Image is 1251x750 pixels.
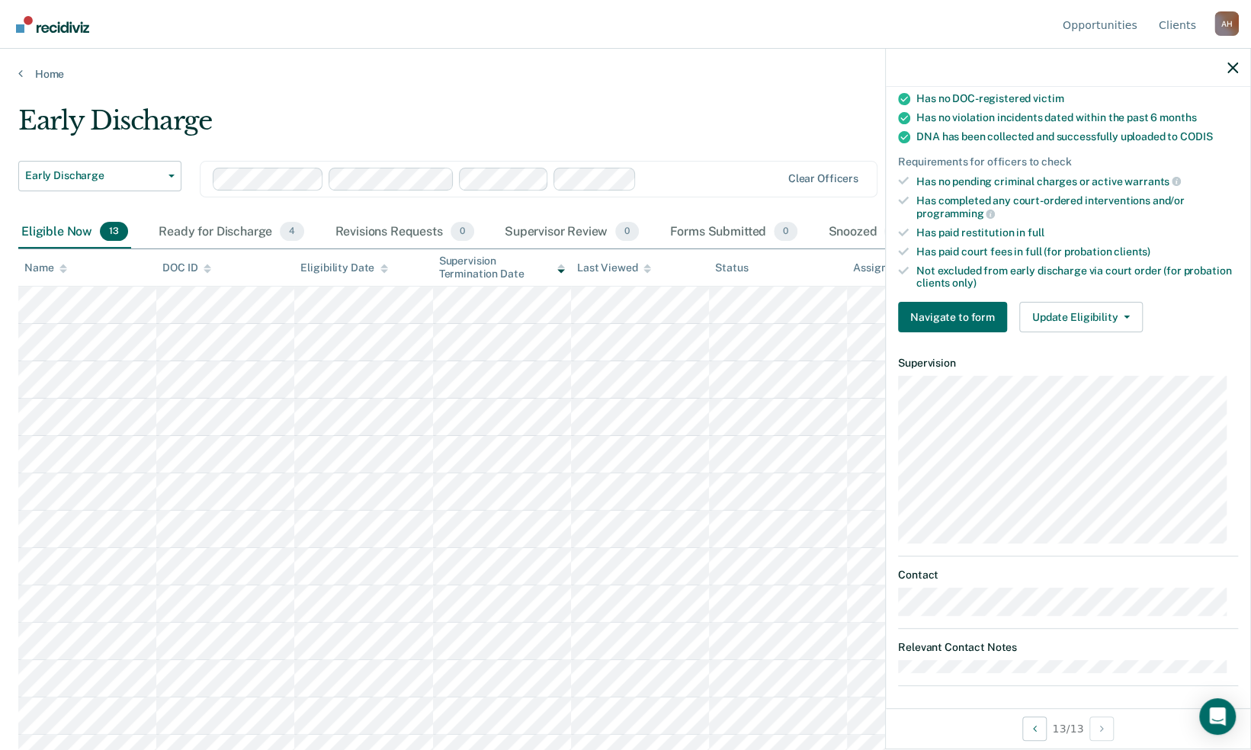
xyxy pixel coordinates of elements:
dt: Relevant Contact Notes [898,641,1238,654]
div: DOC ID [162,261,211,274]
div: Ready for Discharge [156,216,307,249]
div: Last Viewed [577,261,651,274]
div: Has paid court fees in full (for probation [916,245,1238,258]
span: 0 [615,222,639,242]
div: Status [715,261,748,274]
div: A H [1214,11,1239,36]
span: 4 [280,222,304,242]
span: warrants [1124,175,1181,187]
div: Open Intercom Messenger [1199,698,1236,735]
span: Early Discharge [25,169,162,182]
span: only) [952,277,976,289]
button: Next Opportunity [1089,716,1114,741]
div: Early Discharge [18,105,957,149]
span: clients) [1114,245,1150,258]
div: Has completed any court-ordered interventions and/or [916,194,1238,220]
dt: Contact [898,569,1238,582]
span: victim [1033,92,1063,104]
div: Snoozed [825,216,917,249]
a: Home [18,67,1233,81]
div: Revisions Requests [332,216,476,249]
span: programming [916,207,995,220]
div: Eligibility Date [300,261,388,274]
span: months [1160,111,1196,123]
span: full [1028,226,1044,239]
a: Navigate to form link [898,302,1013,332]
div: Has paid restitution in [916,226,1238,239]
div: Supervision Termination Date [439,255,565,280]
span: 13 [100,222,128,242]
div: Requirements for officers to check [898,155,1238,168]
span: CODIS [1180,130,1212,143]
div: Forms Submitted [666,216,800,249]
div: Eligible Now [18,216,131,249]
div: Has no DOC-registered [916,92,1238,105]
button: Update Eligibility [1019,302,1143,332]
div: 13 / 13 [886,708,1250,748]
button: Profile dropdown button [1214,11,1239,36]
div: Supervisor Review [502,216,643,249]
div: Assigned to [853,261,925,274]
dt: Supervision [898,357,1238,370]
div: Has no violation incidents dated within the past 6 [916,111,1238,124]
div: Not excluded from early discharge via court order (for probation clients [916,264,1238,290]
div: Name [24,261,67,274]
div: Clear officers [788,172,858,185]
button: Previous Opportunity [1022,716,1047,741]
img: Recidiviz [16,16,89,33]
button: Navigate to form [898,302,1007,332]
span: 0 [774,222,797,242]
div: DNA has been collected and successfully uploaded to [916,130,1238,143]
div: Has no pending criminal charges or active [916,175,1238,188]
span: 0 [451,222,474,242]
